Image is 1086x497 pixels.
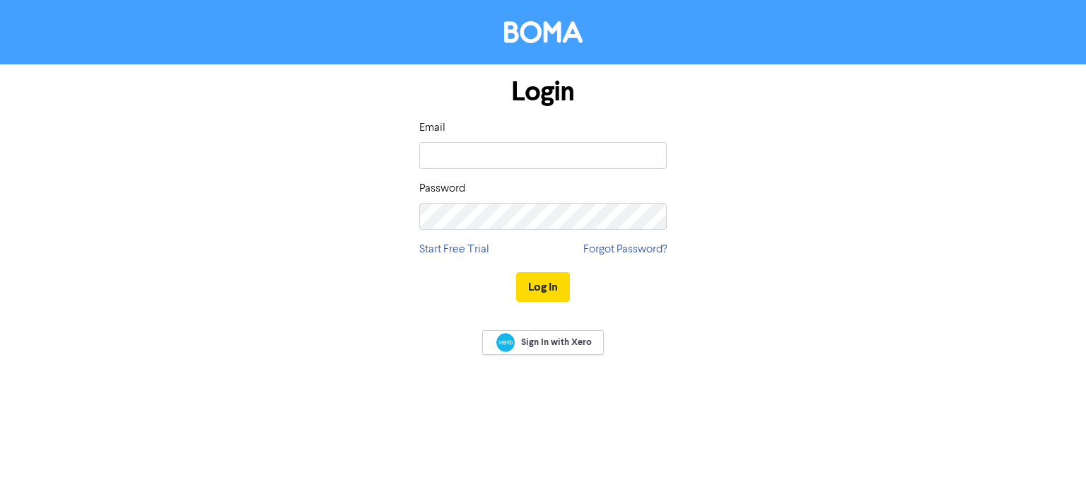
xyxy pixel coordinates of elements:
[419,241,489,258] a: Start Free Trial
[521,336,592,349] span: Sign In with Xero
[419,180,465,197] label: Password
[419,119,445,136] label: Email
[516,272,570,302] button: Log In
[496,333,515,352] img: Xero logo
[1015,429,1086,497] iframe: Chat Widget
[583,241,667,258] a: Forgot Password?
[419,76,667,108] h1: Login
[504,21,583,43] img: BOMA Logo
[482,330,604,355] a: Sign In with Xero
